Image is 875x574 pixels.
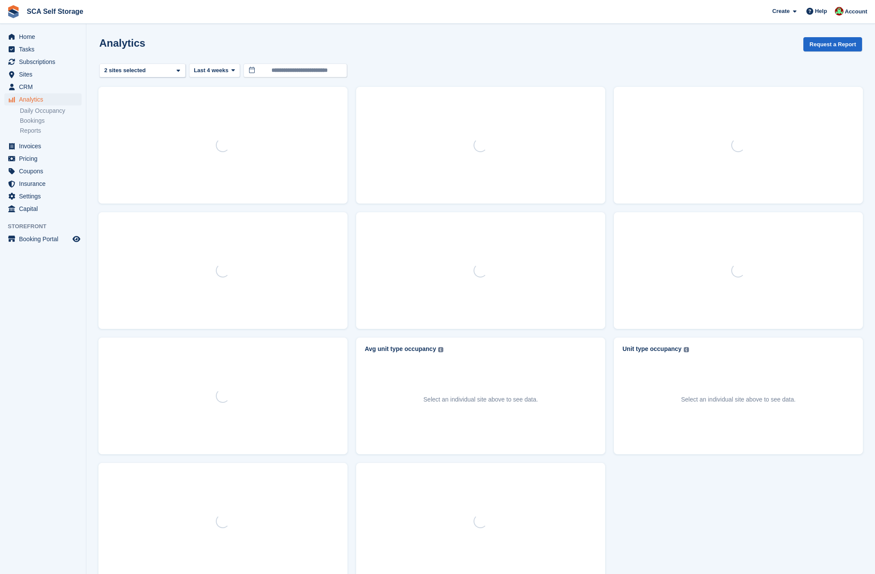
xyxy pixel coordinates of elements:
[19,93,71,105] span: Analytics
[103,66,149,75] div: 2 sites selected
[803,37,862,51] button: Request a Report
[19,233,71,245] span: Booking Portal
[772,7,790,16] span: Create
[4,68,82,80] a: menu
[815,7,827,16] span: Help
[20,117,82,125] a: Bookings
[4,233,82,245] a: menu
[4,31,82,43] a: menu
[423,395,538,404] p: Select an individual site above to see data.
[7,5,20,18] img: stora-icon-8386f47178a22dfd0bd8f6a31ec36ba5ce8667c1dd55bd0f319d3a0aa187defe.svg
[4,56,82,68] a: menu
[4,43,82,55] a: menu
[19,43,71,55] span: Tasks
[4,140,82,152] a: menu
[19,190,71,202] span: Settings
[684,347,689,352] img: icon-info-grey-7440780725fd019a000dd9b08b2336e03edf1995a4989e88bcd33f0948082b44.svg
[4,153,82,165] a: menu
[19,31,71,43] span: Home
[4,93,82,105] a: menu
[19,81,71,93] span: CRM
[23,4,87,19] a: SCA Self Storage
[4,190,82,202] a: menu
[19,140,71,152] span: Invoices
[622,345,682,353] div: Unit type occupancy
[19,203,71,215] span: Capital
[835,7,843,16] img: Dale Chapman
[4,81,82,93] a: menu
[99,37,145,49] h2: Analytics
[681,395,796,404] p: Select an individual site above to see data.
[4,178,82,190] a: menu
[438,347,443,352] img: icon-info-grey-7440780725fd019a000dd9b08b2336e03edf1995a4989e88bcd33f0948082b44.svg
[845,7,867,16] span: Account
[19,165,71,177] span: Coupons
[8,222,86,231] span: Storefront
[20,127,82,135] a: Reports
[4,203,82,215] a: menu
[4,165,82,177] a: menu
[365,345,436,353] div: Avg unit type occupancy
[19,56,71,68] span: Subscriptions
[20,107,82,115] a: Daily Occupancy
[71,234,82,244] a: Preview store
[19,68,71,80] span: Sites
[19,153,71,165] span: Pricing
[19,178,71,190] span: Insurance
[194,66,228,75] span: Last 4 weeks
[189,64,240,78] button: Last 4 weeks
